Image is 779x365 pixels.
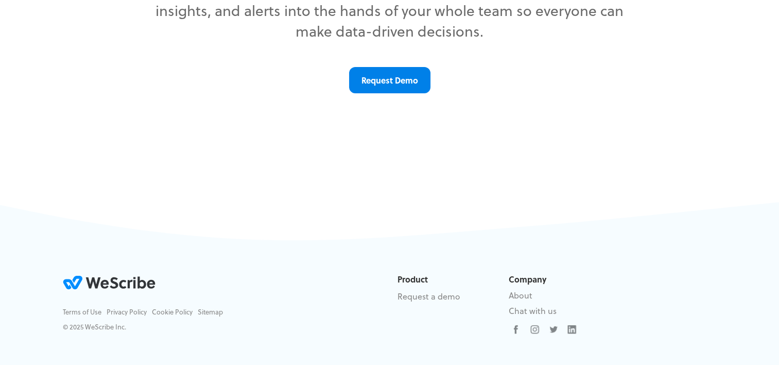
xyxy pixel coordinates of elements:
div: © 2025 WeScribe Inc. [63,322,382,332]
a: Facebook [509,322,524,337]
a: Sitemap [198,307,223,317]
a: >Twitter [546,322,561,337]
a: Request a demo [397,290,460,302]
a: About [509,289,532,301]
div: Company [509,273,605,286]
a: Request Demo [349,67,430,93]
a: >Instagram [527,322,543,337]
a: Cookie Policy [152,307,193,317]
a: Chat with us [509,305,557,317]
a: >LinkedIn [564,322,580,337]
div: Product [397,273,494,286]
a: Terms of Use [63,307,101,317]
a: Privacy Policy [107,307,147,317]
